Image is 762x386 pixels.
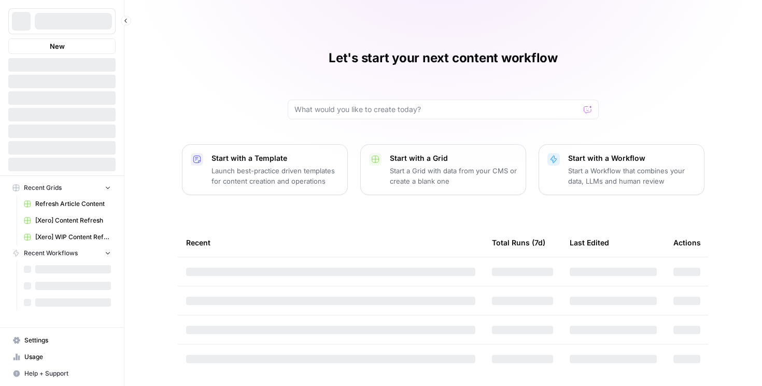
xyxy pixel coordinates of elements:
[8,349,116,365] a: Usage
[35,232,111,242] span: [Xero] WIP Content Refresh
[24,183,62,192] span: Recent Grids
[24,369,111,378] span: Help + Support
[186,228,475,257] div: Recent
[568,166,696,186] p: Start a Workflow that combines your data, LLMs and human review
[492,228,545,257] div: Total Runs (7d)
[8,332,116,349] a: Settings
[19,229,116,245] a: [Xero] WIP Content Refresh
[390,166,517,186] p: Start a Grid with data from your CMS or create a blank one
[24,336,111,345] span: Settings
[35,199,111,209] span: Refresh Article Content
[8,180,116,196] button: Recent Grids
[19,212,116,229] a: [Xero] Content Refresh
[182,144,348,195] button: Start with a TemplateLaunch best-practice driven templates for content creation and operations
[50,41,65,51] span: New
[568,153,696,163] p: Start with a Workflow
[390,153,517,163] p: Start with a Grid
[8,245,116,261] button: Recent Workflows
[24,249,78,258] span: Recent Workflows
[360,144,526,195] button: Start with a GridStart a Grid with data from your CMS or create a blank one
[211,166,339,186] p: Launch best-practice driven templates for content creation and operations
[211,153,339,163] p: Start with a Template
[329,50,558,66] h1: Let's start your next content workflow
[539,144,704,195] button: Start with a WorkflowStart a Workflow that combines your data, LLMs and human review
[24,352,111,362] span: Usage
[19,196,116,212] a: Refresh Article Content
[8,38,116,54] button: New
[8,365,116,382] button: Help + Support
[570,228,609,257] div: Last Edited
[35,216,111,225] span: [Xero] Content Refresh
[294,104,580,115] input: What would you like to create today?
[673,228,701,257] div: Actions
